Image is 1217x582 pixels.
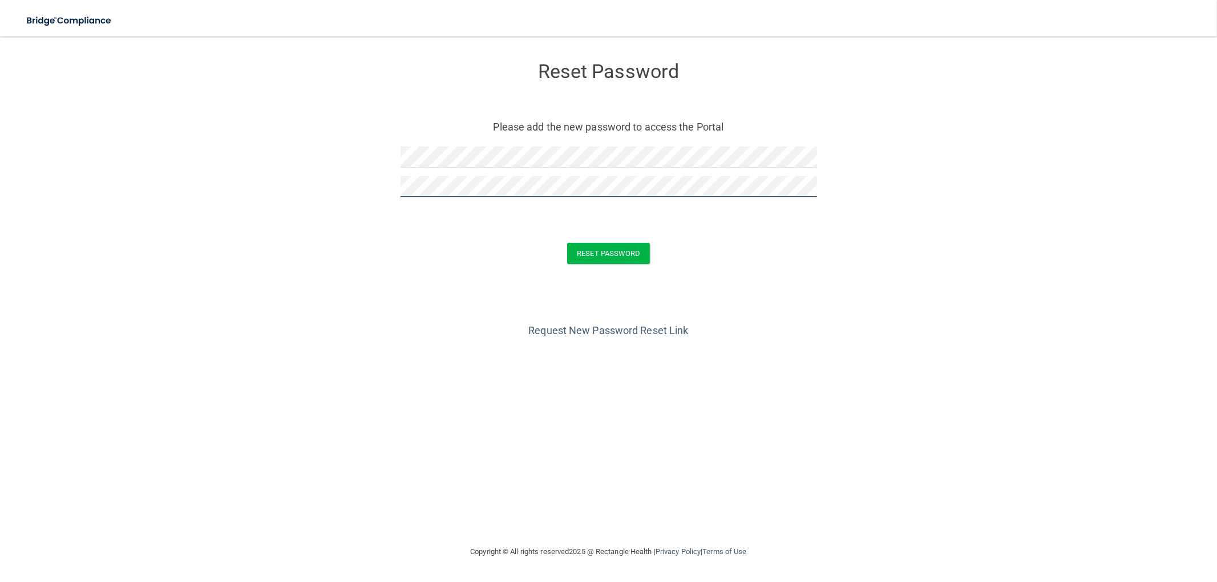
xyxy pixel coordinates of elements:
a: Terms of Use [702,547,746,556]
h3: Reset Password [401,61,817,82]
p: Please add the new password to access the Portal [409,117,808,136]
a: Privacy Policy [656,547,701,556]
div: Copyright © All rights reserved 2025 @ Rectangle Health | | [401,534,817,570]
button: Reset Password [567,243,649,264]
img: bridge_compliance_login_screen.278c3ca4.svg [17,9,122,32]
a: Request New Password Reset Link [528,324,688,336]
